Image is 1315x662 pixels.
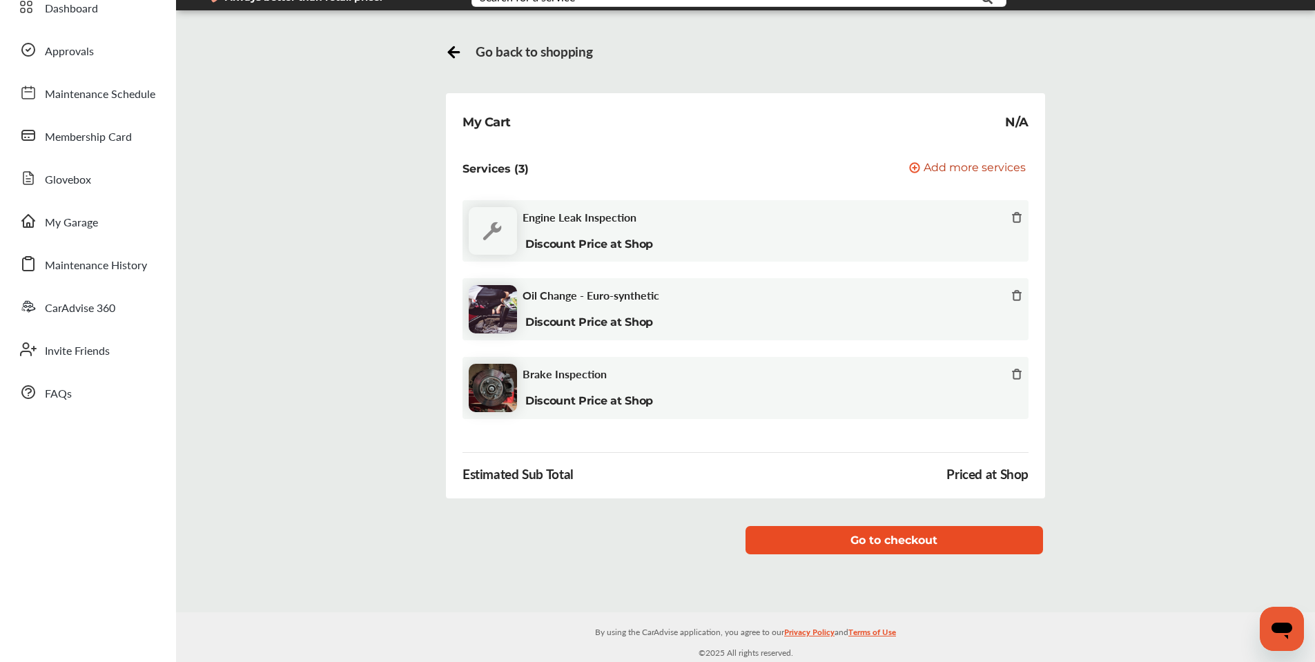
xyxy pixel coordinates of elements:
a: Glovebox [12,160,162,196]
span: Brake Inspection [523,367,607,380]
a: CarAdvise 360 [12,289,162,324]
div: Priced at Shop [946,467,1029,482]
img: default_wrench_icon.d1a43860.svg [469,207,517,255]
img: brake-inspection-thumb.jpg [469,364,517,412]
iframe: Button to launch messaging window [1260,607,1304,651]
b: Discount Price at Shop [525,237,653,251]
div: Estimated Sub Total [462,467,574,482]
img: oil-change-thumb.jpg [469,285,517,333]
a: Privacy Policy [784,624,835,645]
span: Add more services [924,162,1026,175]
a: Maintenance History [12,246,162,282]
a: Membership Card [12,117,162,153]
span: Glovebox [45,171,91,189]
a: Maintenance Schedule [12,75,162,110]
span: FAQs [45,385,72,403]
div: © 2025 All rights reserved. [176,612,1315,662]
a: Invite Friends [12,331,162,367]
b: Discount Price at Shop [525,394,653,407]
a: My Garage [12,203,162,239]
span: Approvals [45,43,94,61]
button: Go to checkout [746,526,1043,554]
a: Terms of Use [848,624,896,645]
span: My Garage [45,214,98,232]
span: Membership Card [45,128,132,146]
span: Maintenance History [45,257,147,275]
span: Go back to shopping [476,43,592,59]
a: FAQs [12,374,162,410]
span: Oil Change - Euro-synthetic [523,289,659,302]
span: Maintenance Schedule [45,86,155,104]
a: Add more services [909,162,1029,175]
b: Discount Price at Shop [525,315,653,329]
p: By using the CarAdvise application, you agree to our and [176,624,1315,639]
a: Approvals [12,32,162,68]
span: CarAdvise 360 [45,300,115,318]
span: Invite Friends [45,342,110,360]
span: Engine Leak Inspection [523,211,636,224]
p: Services (3) [462,162,529,175]
button: Add more services [909,162,1026,175]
